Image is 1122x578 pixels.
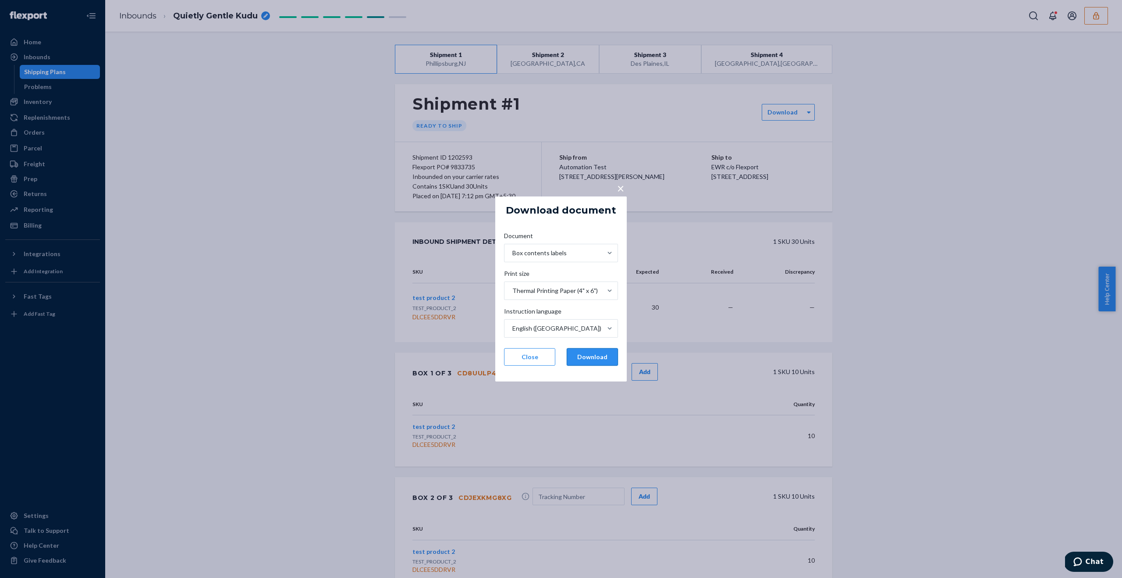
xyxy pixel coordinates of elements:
[512,324,601,333] div: English ([GEOGRAPHIC_DATA])
[511,324,512,333] input: Instruction languageEnglish ([GEOGRAPHIC_DATA])
[567,348,618,366] button: Download
[511,249,512,257] input: DocumentBox contents labels
[506,205,616,216] h5: Download document
[512,249,567,257] div: Box contents labels
[512,286,598,295] div: Thermal Printing Paper (4" x 6")
[504,348,555,366] button: Close
[511,286,512,295] input: Print sizeThermal Printing Paper (4" x 6")
[504,307,561,319] span: Instruction language
[504,269,529,282] span: Print size
[617,181,624,196] span: ×
[504,232,533,244] span: Document
[1065,552,1113,574] iframe: Opens a widget where you can chat to one of our agents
